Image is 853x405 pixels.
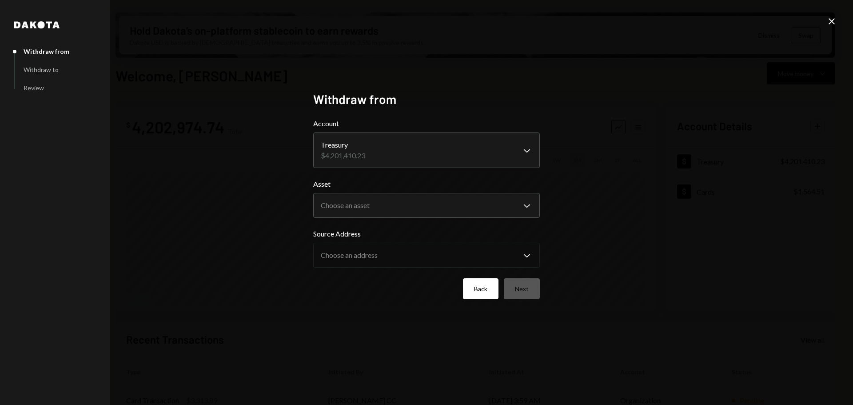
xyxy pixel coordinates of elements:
button: Back [463,278,498,299]
label: Asset [313,179,540,189]
div: Review [24,84,44,92]
h2: Withdraw from [313,91,540,108]
button: Source Address [313,243,540,268]
button: Account [313,132,540,168]
label: Source Address [313,229,540,239]
div: Withdraw to [24,66,59,73]
button: Asset [313,193,540,218]
div: Withdraw from [24,48,69,55]
label: Account [313,118,540,129]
